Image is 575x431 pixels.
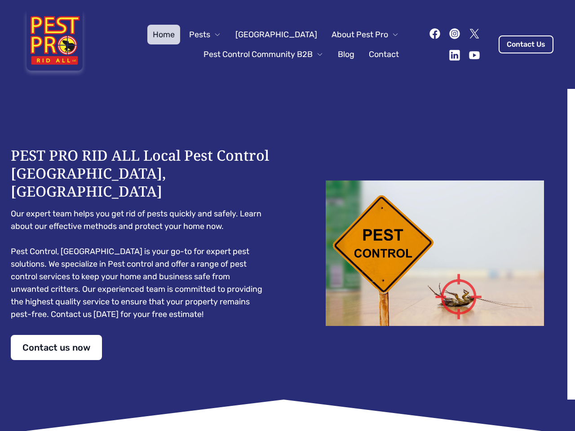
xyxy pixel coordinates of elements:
span: Pest Control Community B2B [203,48,313,61]
a: Contact us now [11,335,102,360]
a: Contact [363,44,404,64]
a: Blog [332,44,360,64]
a: Home [147,25,180,44]
pre: Our expert team helps you get rid of pests quickly and safely. Learn about our effective methods ... [11,207,270,321]
button: About Pest Pro [326,25,404,44]
h1: PEST PRO RID ALL Local Pest Control [GEOGRAPHIC_DATA], [GEOGRAPHIC_DATA] [11,146,270,200]
img: Pest Pro Rid All [22,11,88,78]
button: Pests [184,25,226,44]
span: Pests [189,28,210,41]
a: [GEOGRAPHIC_DATA] [230,25,323,44]
img: Dead cockroach on floor with caution sign pest control [305,180,564,326]
a: Contact Us [499,35,553,53]
button: Pest Control Community B2B [198,44,329,64]
span: About Pest Pro [332,28,388,41]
